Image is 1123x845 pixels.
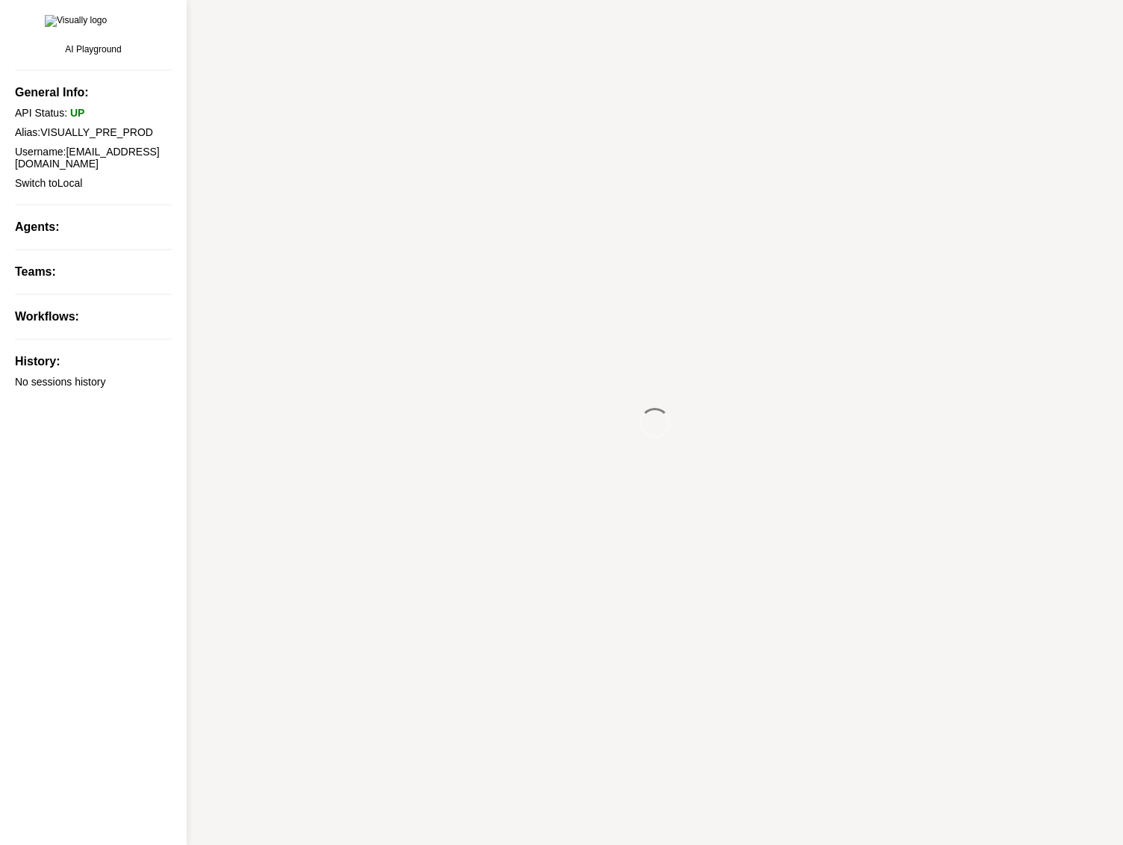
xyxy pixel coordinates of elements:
div: Switch to Local [15,177,172,189]
img: Visually logo [45,15,142,37]
span: Alias: VISUALLY_PRE_PROD [15,126,172,138]
div: AI Playground [15,15,172,55]
span: API Status: [15,107,172,119]
b: UP [70,107,84,119]
h3: Agents: [15,220,172,234]
h3: General Info: [15,86,172,99]
span: Username: [EMAIL_ADDRESS][DOMAIN_NAME] [15,146,172,170]
h3: Workflows: [15,310,172,324]
h3: History: [15,355,172,368]
h3: Teams: [15,265,172,279]
div: No sessions history [15,376,172,388]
